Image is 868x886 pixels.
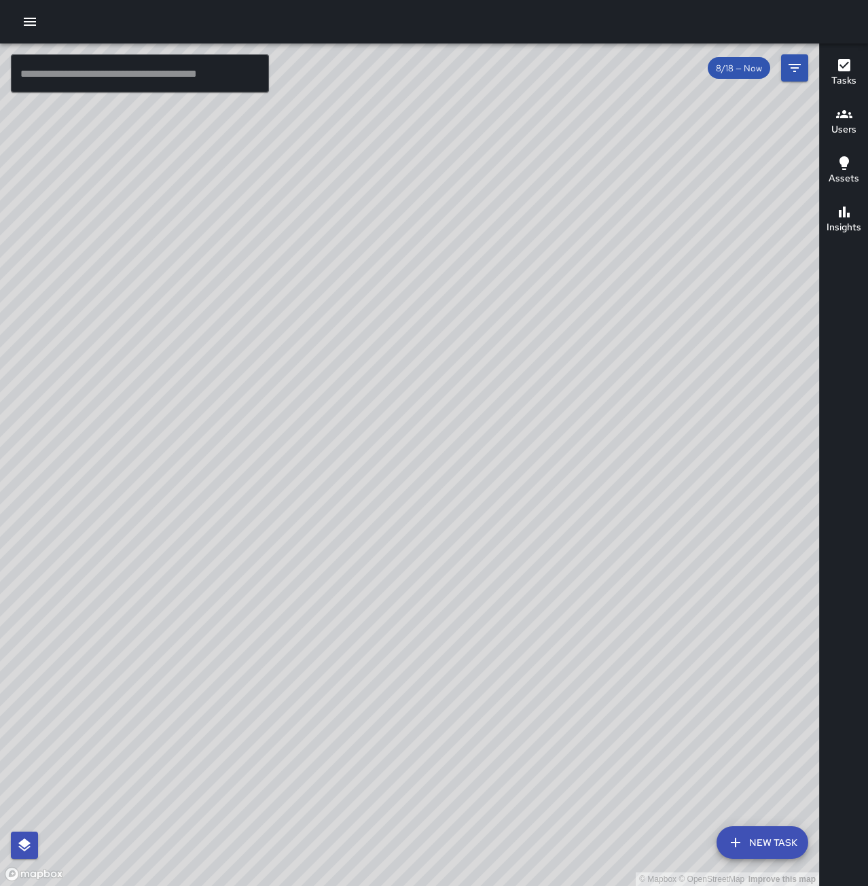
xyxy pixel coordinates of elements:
h6: Insights [827,220,861,235]
button: Users [820,98,868,147]
button: New Task [717,826,808,859]
h6: Users [831,122,856,137]
button: Insights [820,196,868,245]
button: Assets [820,147,868,196]
h6: Tasks [831,73,856,88]
span: 8/18 — Now [708,63,770,74]
button: Tasks [820,49,868,98]
button: Filters [781,54,808,82]
h6: Assets [829,171,859,186]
